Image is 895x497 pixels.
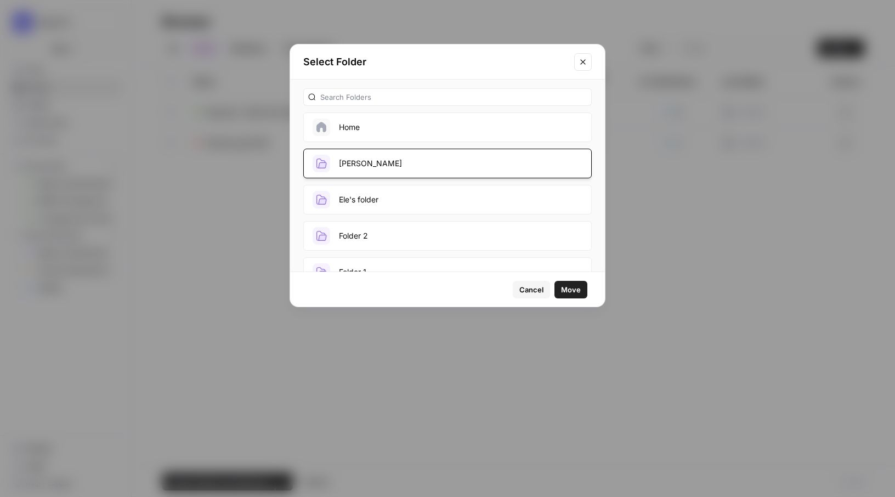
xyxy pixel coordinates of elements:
button: Ele's folder [303,185,592,214]
button: Close modal [574,53,592,71]
button: Folder 1 [303,257,592,287]
button: [PERSON_NAME] [303,149,592,178]
input: Search Folders [320,92,587,103]
span: Cancel [519,284,543,295]
h2: Select Folder [303,54,568,70]
button: Cancel [513,281,550,298]
button: Move [554,281,587,298]
button: Folder 2 [303,221,592,251]
button: Home [303,112,592,142]
span: Move [561,284,581,295]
